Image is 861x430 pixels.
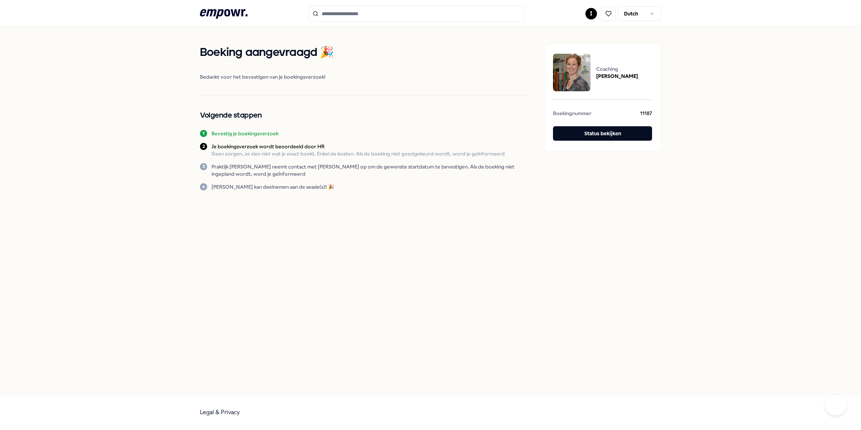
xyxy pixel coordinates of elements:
div: 4 [200,183,207,190]
h1: Boeking aangevraagd 🎉 [200,44,530,62]
button: Status bekijken [553,126,652,141]
button: I [585,8,597,19]
span: Boekingnummer [553,110,592,119]
span: 11187 [640,110,652,119]
a: Status bekijken [553,126,652,143]
h2: Volgende stappen [200,110,530,121]
div: 1 [200,130,207,137]
p: [PERSON_NAME] kan deelnemen aan de sessie(s)! 🎉 [211,183,334,190]
a: Legal & Privacy [200,409,240,416]
p: Geen zorgen, ze zien niet wat je exact boekt. Enkel de kosten. Als de boeking niet goedgekeurd wo... [211,150,505,157]
div: 3 [200,163,207,170]
span: Bedankt voor het bevestigen van je boekingsverzoek! [200,73,530,80]
span: Coaching [596,65,638,73]
p: Bevestig je boekingsverzoek [211,130,278,137]
img: package image [553,54,590,91]
input: Search for products, categories or subcategories [308,6,525,22]
p: Je boekingsverzoek wordt beoordeeld door HR [211,143,505,150]
iframe: Help Scout Beacon - Open [825,394,847,416]
span: [PERSON_NAME] [596,73,638,80]
p: Praktijk [PERSON_NAME] neemt contact met [PERSON_NAME] op om de gewenste startdatum te bevestigen... [211,163,530,177]
div: 2 [200,143,207,150]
